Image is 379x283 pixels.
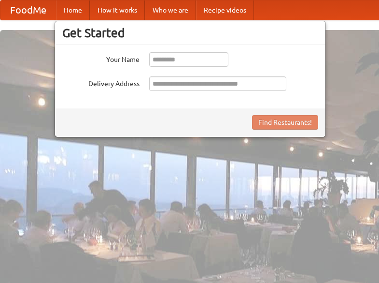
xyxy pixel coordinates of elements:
[62,26,318,40] h3: Get Started
[90,0,145,20] a: How it works
[62,76,140,89] label: Delivery Address
[56,0,90,20] a: Home
[145,0,196,20] a: Who we are
[252,115,318,130] button: Find Restaurants!
[0,0,56,20] a: FoodMe
[196,0,254,20] a: Recipe videos
[62,52,140,64] label: Your Name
